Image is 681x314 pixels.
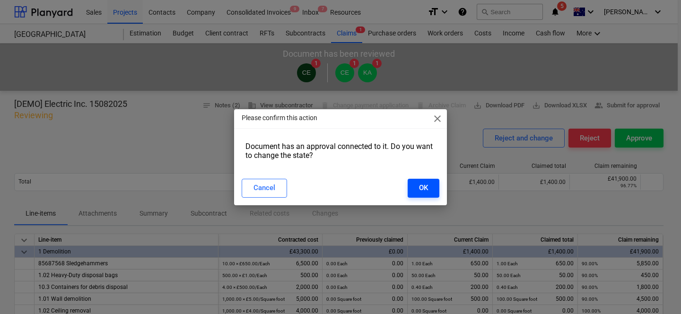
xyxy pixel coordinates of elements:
button: Cancel [242,179,287,198]
p: Please confirm this action [242,113,317,123]
div: Document has an approval connected to it. Do you want to change the state? [242,138,439,164]
button: OK [408,179,439,198]
div: OK [419,182,428,194]
iframe: Chat Widget [634,269,681,314]
span: close [432,113,443,124]
div: Cancel [253,182,275,194]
